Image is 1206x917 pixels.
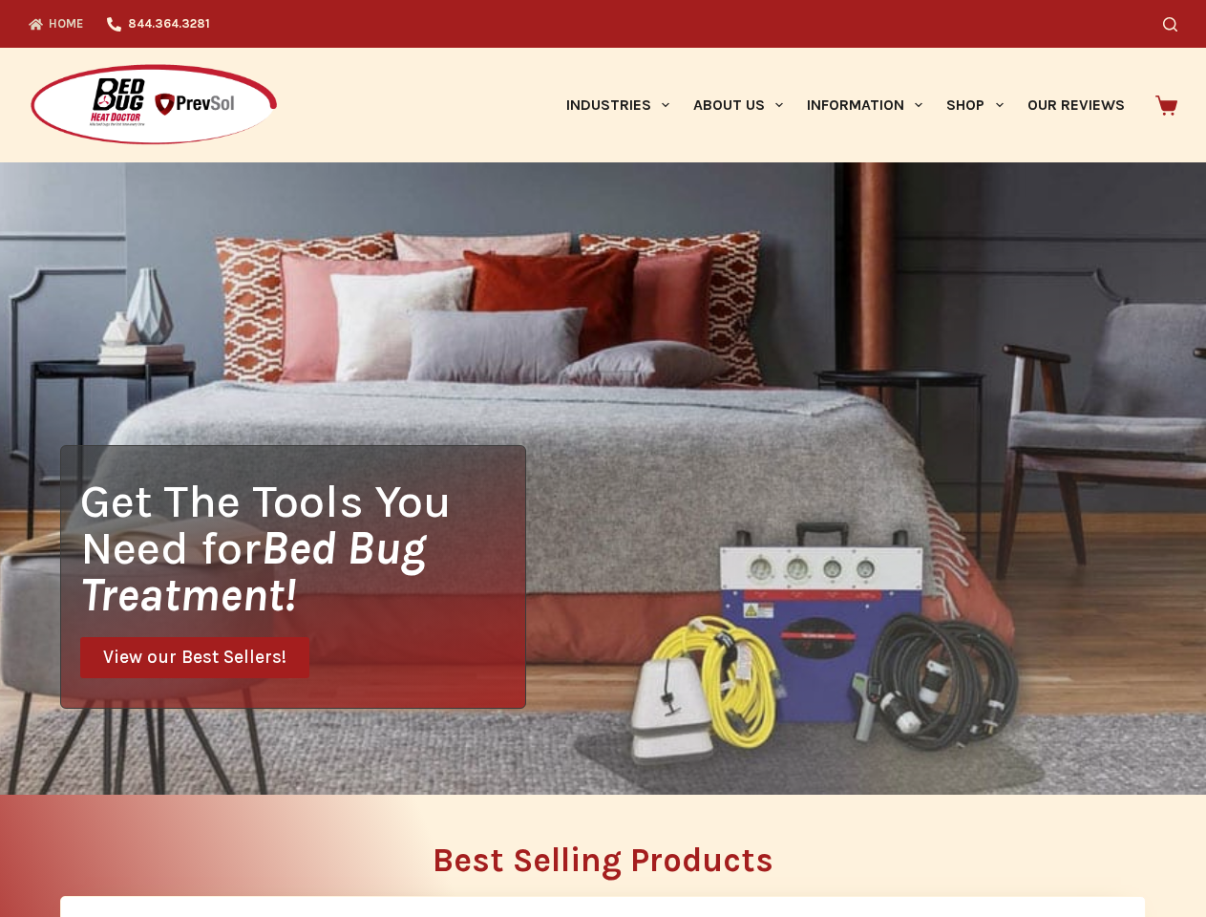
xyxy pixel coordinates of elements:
a: About Us [681,48,794,162]
a: Industries [554,48,681,162]
a: Shop [935,48,1015,162]
a: Information [795,48,935,162]
h2: Best Selling Products [60,843,1146,877]
span: View our Best Sellers! [103,649,286,667]
h1: Get The Tools You Need for [80,478,525,618]
nav: Primary [554,48,1136,162]
button: Open LiveChat chat widget [15,8,73,65]
a: Our Reviews [1015,48,1136,162]
img: Prevsol/Bed Bug Heat Doctor [29,63,279,148]
button: Search [1163,17,1177,32]
a: View our Best Sellers! [80,637,309,678]
i: Bed Bug Treatment! [80,521,426,622]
